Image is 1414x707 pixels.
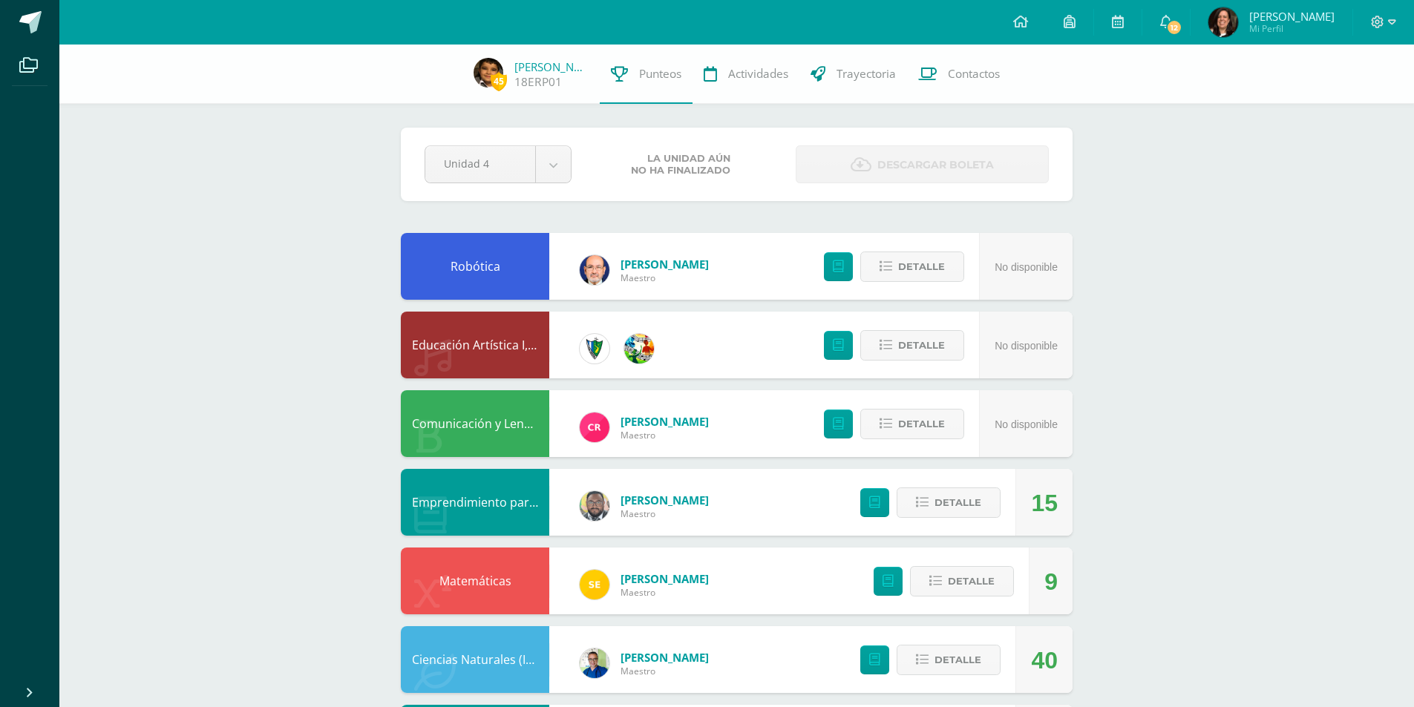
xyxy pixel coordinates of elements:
[898,332,945,359] span: Detalle
[401,312,549,378] div: Educación Artística I, Música y Danza
[1166,19,1182,36] span: 12
[877,147,994,183] span: Descargar boleta
[693,45,799,104] a: Actividades
[948,66,1000,82] span: Contactos
[621,272,709,284] span: Maestro
[910,566,1014,596] button: Detalle
[728,66,788,82] span: Actividades
[425,146,571,182] a: Unidad 4
[580,412,609,442] img: ab28fb4d7ed199cf7a34bbef56a79c5b.png
[580,648,609,678] img: 692ded2a22070436d299c26f70cfa591.png
[860,251,964,282] button: Detalle
[621,571,709,586] span: [PERSON_NAME]
[860,330,964,361] button: Detalle
[621,507,709,520] span: Maestro
[1249,22,1335,35] span: Mi Perfil
[621,586,709,599] span: Maestro
[837,66,896,82] span: Trayectoria
[935,646,981,674] span: Detalle
[514,59,589,74] a: [PERSON_NAME]
[860,409,964,439] button: Detalle
[897,487,1001,518] button: Detalle
[401,626,549,693] div: Ciencias Naturales (Introducción a la Biología)
[580,491,609,521] img: 712781701cd376c1a616437b5c60ae46.png
[1249,9,1335,24] span: [PERSON_NAME]
[401,233,549,300] div: Robótica
[898,410,945,438] span: Detalle
[401,469,549,536] div: Emprendimiento para la Productividad
[621,650,709,665] span: [PERSON_NAME]
[491,72,507,91] span: 45
[580,255,609,285] img: 6b7a2a75a6c7e6282b1a1fdce061224c.png
[621,414,709,429] span: [PERSON_NAME]
[948,568,995,595] span: Detalle
[1208,7,1238,37] img: cd284c3a7e85c2d5ee4cb37640ef2605.png
[580,334,609,364] img: 9f174a157161b4ddbe12118a61fed988.png
[631,153,730,177] span: La unidad aún no ha finalizado
[514,74,562,90] a: 18ERP01
[621,665,709,677] span: Maestro
[401,547,549,614] div: Matemáticas
[907,45,1011,104] a: Contactos
[639,66,681,82] span: Punteos
[600,45,693,104] a: Punteos
[474,58,503,88] img: 1dcb818ff759f60fc2b6c147ebe25c83.png
[897,645,1001,675] button: Detalle
[799,45,907,104] a: Trayectoria
[995,261,1058,273] span: No disponible
[1044,548,1058,615] div: 9
[401,390,549,457] div: Comunicación y Lenguaje, Idioma Español
[935,489,981,516] span: Detalle
[621,257,709,272] span: [PERSON_NAME]
[621,493,709,507] span: [PERSON_NAME]
[995,340,1058,352] span: No disponible
[444,146,517,181] span: Unidad 4
[1031,470,1058,536] div: 15
[898,253,945,280] span: Detalle
[995,418,1058,430] span: No disponible
[1031,627,1058,694] div: 40
[580,570,609,599] img: 03c2987289e60ca238394da5f82a525a.png
[621,429,709,441] span: Maestro
[624,334,654,364] img: 159e24a6ecedfdf8f489544946a573f0.png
